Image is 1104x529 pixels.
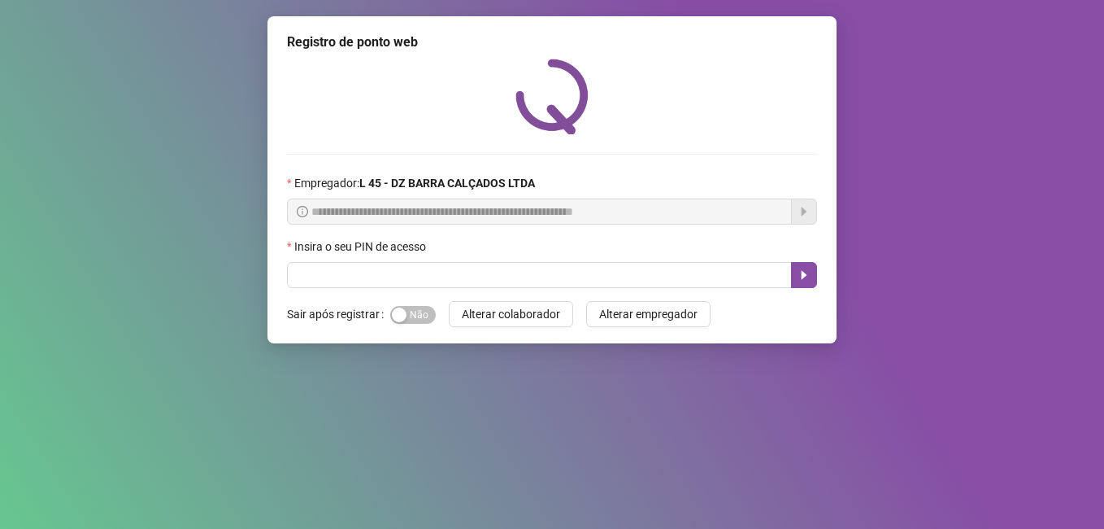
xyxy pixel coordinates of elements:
[359,177,535,190] strong: L 45 - DZ BARRA CALÇADOS LTDA
[599,305,698,323] span: Alterar empregador
[586,301,711,327] button: Alterar empregador
[287,301,390,327] label: Sair após registrar
[287,238,437,256] label: Insira o seu PIN de acesso
[515,59,589,134] img: QRPoint
[287,33,817,52] div: Registro de ponto web
[294,174,535,192] span: Empregador :
[297,206,308,217] span: info-circle
[798,269,811,282] span: caret-right
[462,305,560,323] span: Alterar colaborador
[449,301,573,327] button: Alterar colaborador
